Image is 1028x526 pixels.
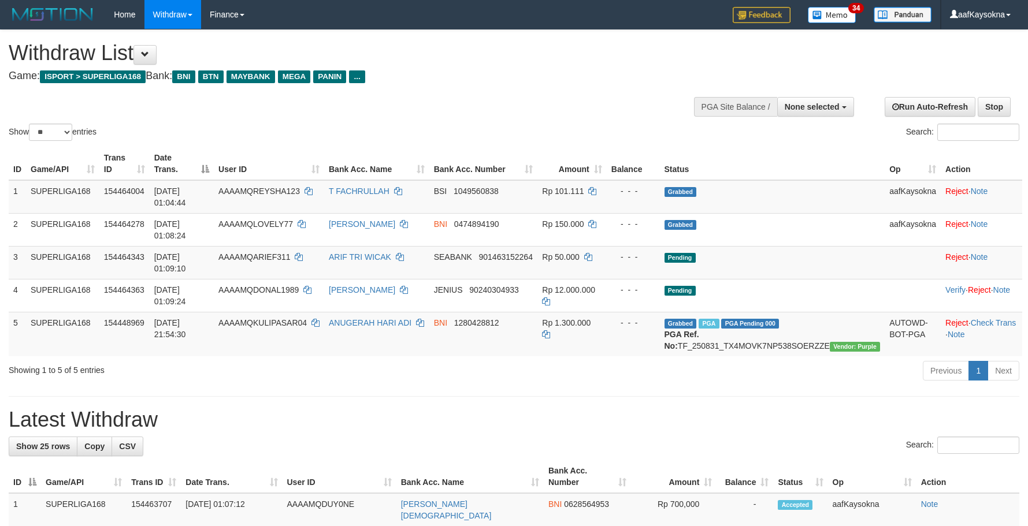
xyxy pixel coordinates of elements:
span: 34 [848,3,864,13]
b: PGA Ref. No: [665,330,699,350]
td: TF_250831_TX4MOVK7NP538SOERZZE [660,312,885,356]
span: 154448969 [104,318,144,327]
div: - - - [611,218,655,230]
span: BNI [548,499,562,509]
td: AUTOWD-BOT-PGA [885,312,941,356]
span: CSV [119,442,136,451]
input: Search: [937,437,1019,454]
img: Feedback.jpg [733,7,791,23]
th: Amount: activate to sort column ascending [631,460,717,493]
td: 4 [9,279,26,312]
a: 1 [968,361,988,380]
td: · [941,180,1022,214]
span: None selected [785,102,840,111]
span: 154464004 [104,186,144,196]
a: ANUGERAH HARI ADI [329,318,411,327]
span: AAAAMQKULIPASAR04 [218,318,307,327]
div: PGA Site Balance / [694,97,777,117]
h1: Withdraw List [9,42,674,65]
span: MEGA [278,70,311,83]
td: · · [941,279,1022,312]
a: Note [971,252,988,262]
span: Copy 0628564953 to clipboard [564,499,609,509]
td: 5 [9,312,26,356]
span: Grabbed [665,220,697,230]
th: Balance: activate to sort column ascending [717,460,773,493]
td: aafKaysokna [885,213,941,246]
span: PGA Pending [721,319,779,329]
input: Search: [937,124,1019,141]
button: None selected [777,97,854,117]
span: Copy 901463152264 to clipboard [479,252,533,262]
span: SEABANK [434,252,472,262]
a: Note [993,285,1011,294]
label: Show entries [9,124,97,141]
span: [DATE] 01:08:24 [154,219,186,240]
div: - - - [611,284,655,296]
span: Marked by aafchhiseyha [699,319,719,329]
a: Note [971,219,988,229]
span: 154464278 [104,219,144,229]
th: Action [916,460,1019,493]
span: Copy 90240304933 to clipboard [469,285,519,294]
span: Copy 1049560838 to clipboard [454,186,499,196]
a: Reject [945,219,968,229]
span: BNI [434,219,447,229]
span: ... [349,70,365,83]
label: Search: [906,437,1019,454]
a: Note [921,499,938,509]
td: 1 [9,180,26,214]
a: T FACHRULLAH [329,186,389,196]
span: [DATE] 01:09:24 [154,285,186,306]
span: BNI [172,70,195,83]
td: SUPERLIGA168 [26,180,99,214]
a: CSV [112,437,143,456]
span: Rp 101.111 [542,186,584,196]
img: panduan.png [874,7,931,23]
td: SUPERLIGA168 [26,312,99,356]
div: Showing 1 to 5 of 5 entries [9,360,420,376]
a: Reject [945,186,968,196]
th: Bank Acc. Name: activate to sort column ascending [324,147,429,180]
th: User ID: activate to sort column ascending [283,460,396,493]
span: Rp 12.000.000 [542,285,595,294]
th: Game/API: activate to sort column ascending [41,460,127,493]
span: AAAAMQARIEF311 [218,252,291,262]
span: Copy 1280428812 to clipboard [454,318,499,327]
span: Accepted [778,500,812,510]
th: Op: activate to sort column ascending [885,147,941,180]
span: Rp 50.000 [542,252,580,262]
th: Op: activate to sort column ascending [828,460,916,493]
a: Reject [945,252,968,262]
td: SUPERLIGA168 [26,246,99,279]
h4: Game: Bank: [9,70,674,82]
span: Rp 1.300.000 [542,318,591,327]
span: Vendor URL: https://trx4.1velocity.biz [830,342,880,352]
th: Game/API: activate to sort column ascending [26,147,99,180]
th: Trans ID: activate to sort column ascending [99,147,150,180]
span: AAAAMQREYSHA123 [218,186,300,196]
span: MAYBANK [227,70,275,83]
span: ISPORT > SUPERLIGA168 [40,70,146,83]
select: Showentries [29,124,72,141]
img: Button%20Memo.svg [808,7,856,23]
span: Copy 0474894190 to clipboard [454,219,499,229]
span: BSI [434,186,447,196]
th: Bank Acc. Name: activate to sort column ascending [396,460,544,493]
span: Pending [665,253,696,263]
th: Trans ID: activate to sort column ascending [127,460,181,493]
a: [PERSON_NAME][DEMOGRAPHIC_DATA] [401,499,492,520]
td: aafKaysokna [885,180,941,214]
th: Balance [607,147,660,180]
a: Reject [968,285,991,294]
span: AAAAMQDONAL1989 [218,285,299,294]
a: Previous [923,361,969,380]
div: - - - [611,251,655,263]
th: Bank Acc. Number: activate to sort column ascending [544,460,631,493]
a: Copy [77,437,112,456]
a: Check Trans [971,318,1016,327]
label: Search: [906,124,1019,141]
td: 2 [9,213,26,246]
span: Pending [665,286,696,296]
span: Grabbed [665,187,697,197]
